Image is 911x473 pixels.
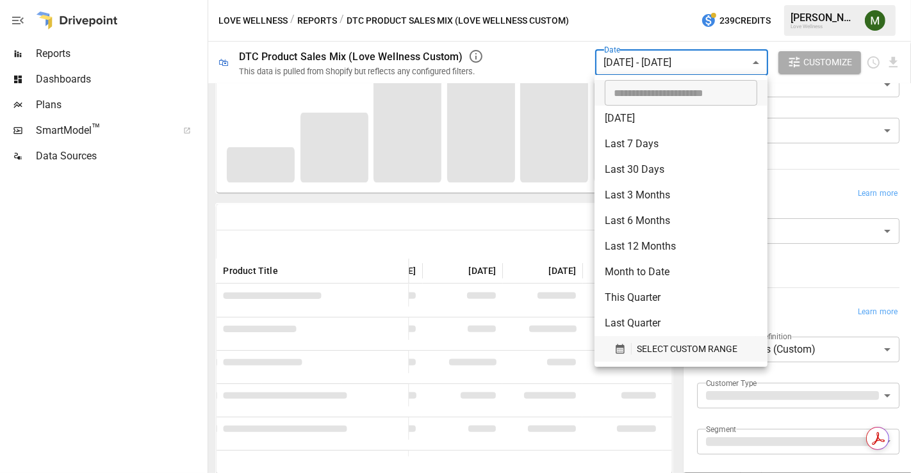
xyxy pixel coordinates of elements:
li: Last 30 Days [595,157,767,182]
button: SELECT CUSTOM RANGE [605,336,757,362]
li: Last 6 Months [595,208,767,234]
li: This Quarter [595,285,767,310]
li: [DATE] [595,106,767,131]
li: Last 3 Months [595,182,767,208]
li: Last 12 Months [595,234,767,259]
li: Month to Date [595,259,767,285]
li: Last 7 Days [595,131,767,157]
span: SELECT CUSTOM RANGE [637,341,737,357]
li: Last Quarter [595,310,767,336]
